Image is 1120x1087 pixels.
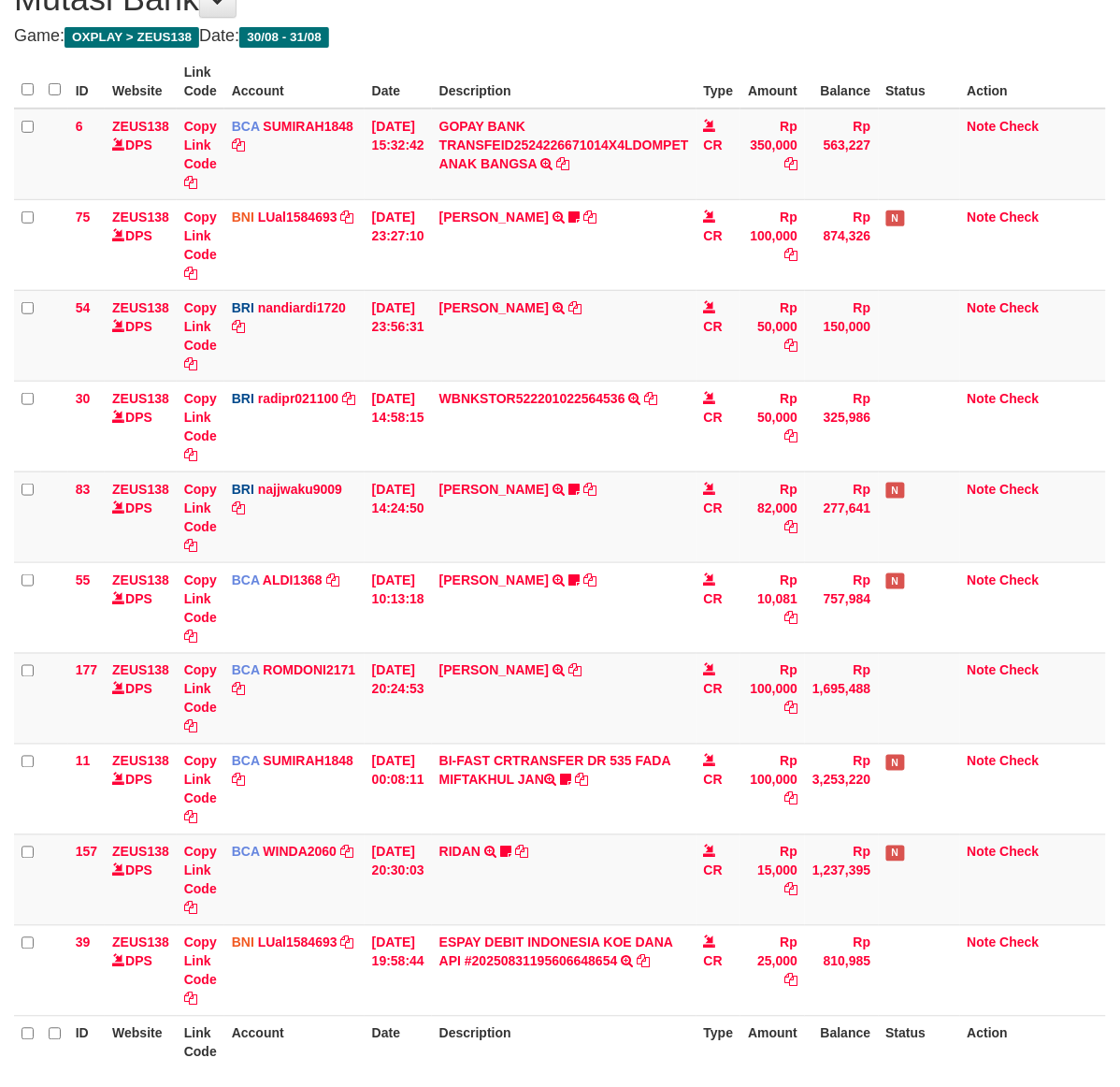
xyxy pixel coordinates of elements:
a: Check [1000,119,1040,134]
a: GOPAY BANK TRANSFEID2524226671014X4LDOMPET ANAK BANGSA [439,119,689,171]
a: Copy Link Code [184,119,217,190]
a: Copy Link Code [184,663,217,734]
a: Note [968,482,997,497]
a: ZEUS138 [112,572,169,587]
td: [DATE] 14:24:50 [365,471,432,562]
span: BCA [232,845,260,860]
a: ZEUS138 [112,754,169,769]
td: Rp 810,985 [805,925,878,1016]
a: ZEUS138 [112,300,169,315]
td: [DATE] 15:32:42 [365,109,432,200]
td: Rp 757,984 [805,562,878,653]
td: BI-FAST CRTRANSFER DR 535 FADA MIFTAKHUL JAN [432,744,696,834]
th: Action [960,55,1106,109]
span: CR [704,954,723,969]
td: [DATE] 23:56:31 [365,290,432,381]
a: SUMIRAH1848 [264,754,353,769]
a: Copy Link Code [184,210,217,281]
a: Copy Link Code [184,935,217,1007]
th: Link Code [177,55,224,109]
th: ID [68,55,105,109]
a: LUal1584693 [258,935,337,950]
span: CR [704,863,723,878]
a: ESPAY DEBIT INDONESIA KOE DANA API #20250831195606648654 [439,935,673,969]
span: 30 [76,391,91,406]
td: DPS [105,834,177,925]
span: OXPLAY > ZEUS138 [65,27,199,48]
td: Rp 325,986 [805,381,878,471]
td: Rp 350,000 [740,109,805,200]
td: DPS [105,199,177,290]
a: Copy Link Code [184,845,217,916]
span: BRI [232,482,254,497]
span: BNI [232,210,254,225]
td: Rp 50,000 [740,290,805,381]
a: Check [1000,663,1040,678]
span: 83 [76,482,91,497]
td: Rp 1,237,395 [805,834,878,925]
th: Date [365,1016,432,1069]
a: ZEUS138 [112,663,169,678]
td: [DATE] 20:24:53 [365,653,432,744]
th: Status [879,1016,960,1069]
span: BCA [232,663,260,678]
span: 11 [76,754,91,769]
a: ZEUS138 [112,845,169,860]
span: BRI [232,300,254,315]
th: Amount [740,55,805,109]
td: DPS [105,653,177,744]
td: Rp 100,000 [740,653,805,744]
th: Status [879,55,960,109]
td: Rp 50,000 [740,381,805,471]
span: Has Note [886,573,905,589]
td: Rp 1,695,488 [805,653,878,744]
span: Has Note [886,483,905,499]
a: Note [968,300,997,315]
a: Note [968,572,997,587]
a: Note [968,391,997,406]
a: Check [1000,572,1040,587]
td: Rp 3,253,220 [805,744,878,834]
a: ZEUS138 [112,935,169,950]
a: Check [1000,845,1040,860]
th: Link Code [177,1016,224,1069]
span: Has Note [886,210,905,226]
span: CR [704,228,723,243]
a: [PERSON_NAME] [439,210,549,225]
span: BCA [232,754,260,769]
td: [DATE] 19:58:44 [365,925,432,1016]
th: Type [696,55,741,109]
a: Note [968,119,997,134]
span: CR [704,682,723,697]
a: [PERSON_NAME] [439,572,549,587]
span: BNI [232,935,254,950]
td: DPS [105,925,177,1016]
span: BRI [232,391,254,406]
a: Note [968,845,997,860]
td: [DATE] 23:27:10 [365,199,432,290]
span: Has Note [886,755,905,771]
td: Rp 10,081 [740,562,805,653]
td: Rp 82,000 [740,471,805,562]
span: 6 [76,119,83,134]
th: Date [365,55,432,109]
th: Type [696,1016,741,1069]
th: Action [960,1016,1106,1069]
td: Rp 15,000 [740,834,805,925]
td: DPS [105,381,177,471]
td: Rp 563,227 [805,109,878,200]
span: 39 [76,935,91,950]
td: Rp 150,000 [805,290,878,381]
a: [PERSON_NAME] [439,482,549,497]
span: 177 [76,663,97,678]
a: Note [968,754,997,769]
th: Account [224,1016,365,1069]
td: [DATE] 10:13:18 [365,562,432,653]
a: ZEUS138 [112,391,169,406]
span: CR [704,410,723,425]
span: CR [704,138,723,152]
a: WBNKSTOR522201022564536 [439,391,625,406]
a: Note [968,210,997,225]
span: CR [704,773,723,788]
td: DPS [105,562,177,653]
